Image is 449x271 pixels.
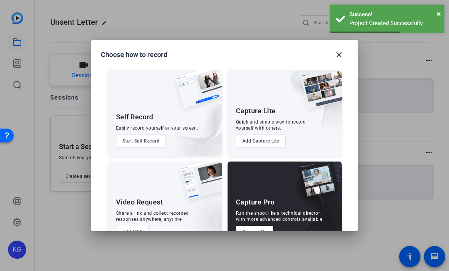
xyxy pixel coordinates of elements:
img: embarkstudio-ugc-content.png [178,185,222,247]
img: embarkstudio-capture-lite.png [274,70,342,146]
div: Capture Lite [236,106,276,116]
h1: Choose how to record [101,50,167,59]
div: Share a link and collect recorded responses anywhere, anytime. [116,210,189,222]
img: embarkstudio-capture-pro.png [285,171,342,247]
button: Close [437,8,441,19]
div: Self Record [116,113,153,122]
img: capture-lite.png [295,70,342,117]
div: Project Created Successfully [349,19,439,28]
button: Start Self Record [116,135,166,147]
img: self-record.png [169,70,222,116]
div: Success! [349,10,439,19]
button: Add UGC [116,226,149,239]
div: Easily record yourself or your screen. [116,125,198,131]
div: Capture Pro [236,198,275,207]
div: Quick and simple way to record yourself with others. [236,119,306,131]
div: Run the shoot like a technical director, with more advanced controls available. [236,210,324,222]
img: ugc-content.png [175,162,222,208]
button: Add Capture Lite [236,135,286,147]
div: Video Request [116,198,163,207]
mat-icon: close [334,50,344,59]
span: × [437,9,441,18]
img: capture-pro.png [291,162,342,208]
button: Contact Us [236,226,273,239]
img: embarkstudio-self-record.png [156,87,222,156]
